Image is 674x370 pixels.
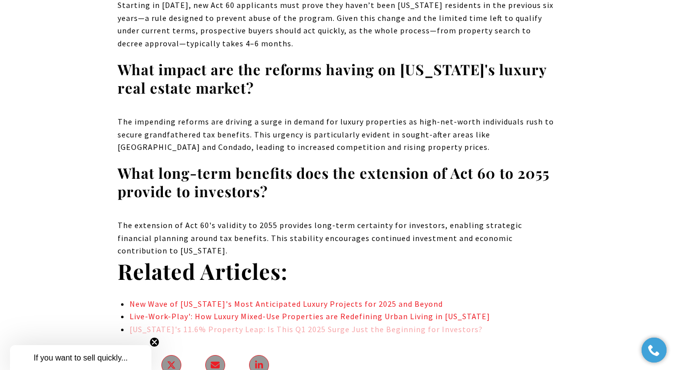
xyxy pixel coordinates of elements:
[118,256,287,285] strong: Related Articles:
[118,219,557,257] p: The extension of Act 60's validity to 2055 provides long-term certainty for investors, enabling s...
[33,354,128,362] span: If you want to sell quickly...
[149,337,159,347] button: Close teaser
[118,116,557,154] p: The impending reforms are driving a surge in demand for luxury properties as high-net-worth indiv...
[130,324,483,334] a: Puerto Rico's 11.6% Property Leap: Is This Q1 2025 Surge Just the Beginning for Investors? - open...
[130,311,490,321] a: Live-Work-Play': How Luxury Mixed-Use Properties are Redefining Urban Living in Puerto Rico - ope...
[130,299,443,309] a: New Wave of Puerto Rico's Most Anticipated Luxury Projects for 2025 and Beyond - open in a new tab
[118,60,546,98] strong: What impact are the reforms having on [US_STATE]'s luxury real estate market?
[10,345,151,370] div: If you want to sell quickly... Close teaser
[118,163,549,201] strong: What long-term benefits does the extension of Act 60 to 2055 provide to investors?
